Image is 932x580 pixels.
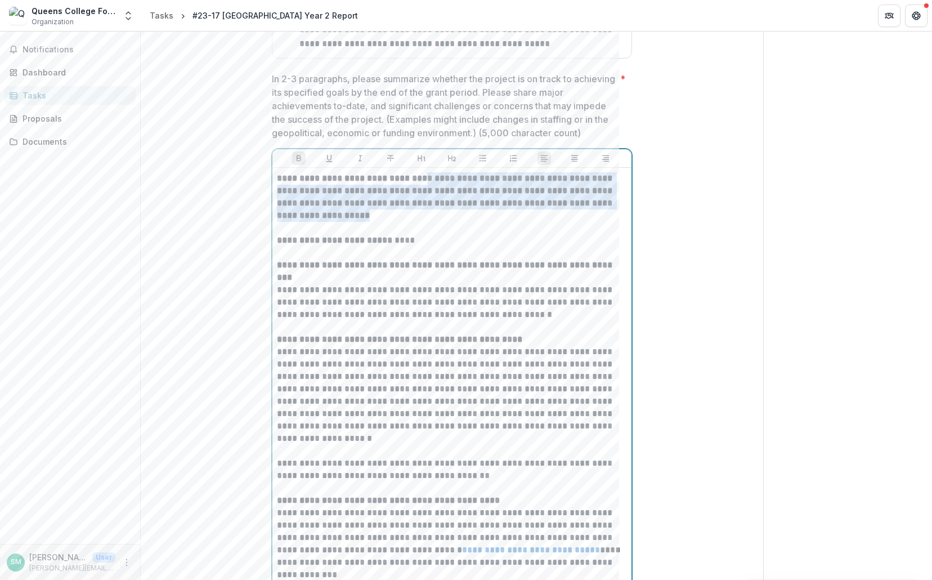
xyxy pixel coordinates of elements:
[5,41,136,59] button: Notifications
[272,72,616,140] p: In 2-3 paragraphs, please summarize whether the project is on track to achieving its specified go...
[599,151,612,165] button: Align Right
[292,151,306,165] button: Bold
[878,5,900,27] button: Partners
[29,563,115,573] p: [PERSON_NAME][EMAIL_ADDRESS][PERSON_NAME][DOMAIN_NAME]
[5,109,136,128] a: Proposals
[905,5,927,27] button: Get Help
[5,132,136,151] a: Documents
[568,151,581,165] button: Align Center
[23,113,127,124] div: Proposals
[537,151,551,165] button: Align Left
[120,5,136,27] button: Open entity switcher
[32,17,74,27] span: Organization
[11,559,21,566] div: Susanne Morrow
[476,151,490,165] button: Bullet List
[150,10,173,21] div: Tasks
[353,151,367,165] button: Italicize
[23,90,127,101] div: Tasks
[23,66,127,78] div: Dashboard
[120,556,133,569] button: More
[5,63,136,82] a: Dashboard
[9,7,27,25] img: Queens College Foundation
[322,151,336,165] button: Underline
[5,86,136,105] a: Tasks
[32,5,116,17] div: Queens College Foundation
[415,151,428,165] button: Heading 1
[23,136,127,148] div: Documents
[384,151,397,165] button: Strike
[29,551,88,563] p: [PERSON_NAME]
[507,151,520,165] button: Ordered List
[23,45,131,55] span: Notifications
[92,552,115,563] p: User
[192,10,358,21] div: #23-17 [GEOGRAPHIC_DATA] Year 2 Report
[445,151,459,165] button: Heading 2
[145,7,178,24] a: Tasks
[145,7,362,24] nav: breadcrumb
